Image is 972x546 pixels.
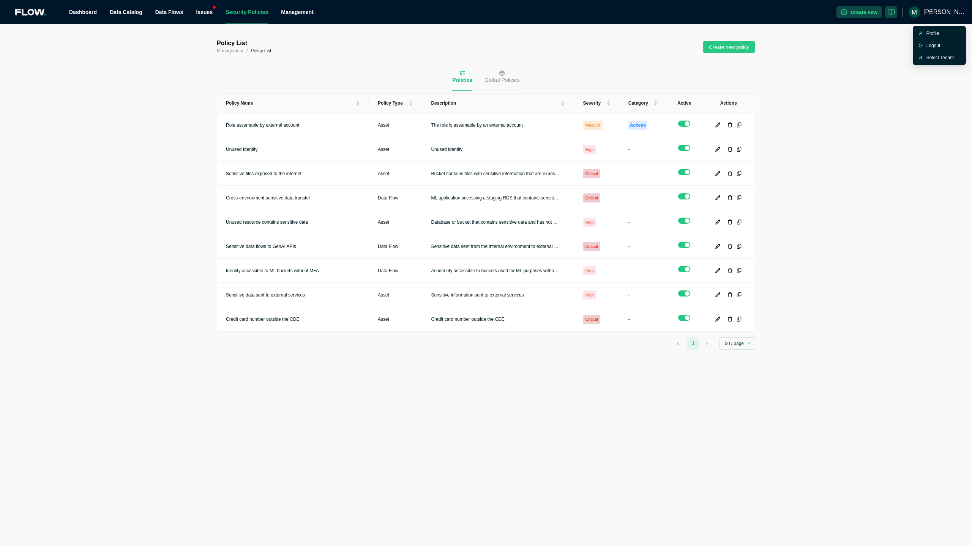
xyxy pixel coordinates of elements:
[583,193,600,202] div: Critical
[619,283,667,307] td: -
[226,316,299,322] div: Credit card number outside the CDE
[452,77,472,83] span: Policies
[226,9,268,15] a: Security Policies
[378,100,407,106] span: Policy Type
[226,122,299,128] div: Role assumable by external account
[217,39,271,47] h2: Policy List
[619,162,667,186] td: -
[926,43,940,48] a: Logout
[701,337,713,350] li: Next Page
[583,242,600,251] div: Critical
[226,243,296,249] div: Sensitive data flows to GenAI APIs
[217,48,243,53] span: Management
[724,338,751,349] input: Page Size
[701,337,713,350] button: right
[619,234,667,259] td: -
[431,219,560,225] span: Database or bucket that contains sensitive data and has not been accessed in the past month
[702,94,755,113] th: Actions
[226,100,354,106] span: Policy Name
[369,94,422,113] th: Policy Type
[574,94,619,113] th: Severity
[431,171,560,177] span: Bucket contains files with sensitive information that are exposed to the internet
[705,342,709,345] span: right
[667,94,702,113] th: Active
[687,337,699,349] a: 1
[431,195,560,201] span: ML application accessing a staging RDS that contains sensitive information
[431,146,462,152] span: Unused identity
[703,41,755,53] button: Create new policy
[619,186,667,210] td: -
[226,219,308,225] div: Unused resource contains sensitive data
[246,47,248,55] li: /
[619,210,667,234] td: -
[719,337,755,350] div: Page Size
[431,122,522,128] span: The role is assumable by an external account
[919,31,923,35] span: user
[583,121,602,130] div: Medium
[69,9,97,15] a: Dashboard
[836,6,882,18] button: Create new
[378,316,389,322] span: Asset
[919,56,923,60] span: user-switch
[226,292,305,298] div: Sensitive data sent to external services
[687,337,699,350] li: 1
[378,292,389,298] span: Asset
[226,146,257,152] div: Unused Identity
[926,30,960,37] div: Profile
[378,268,398,274] span: Data Flow
[431,100,559,106] span: Description
[431,268,560,274] span: An identity accessible to buckets used for ML purposes without Multi Factor Authentication
[583,290,596,300] div: High
[926,54,960,61] div: Select Tenant
[378,219,389,225] span: Asset
[110,9,142,15] a: Data Catalog
[378,243,398,249] span: Data Flow
[619,307,667,331] td: -
[672,337,684,350] li: Previous Page
[378,122,389,128] span: Asset
[583,100,604,106] span: Severity
[484,77,520,83] span: Global Policies
[378,146,389,152] span: Asset
[628,100,652,106] span: Category
[431,292,524,298] span: Sensitive information sent to external services
[628,121,647,130] p: Access
[431,243,560,249] span: Sensitive data sent from the internal environment to external GenAI services
[619,94,667,113] th: Category
[619,259,667,283] td: -
[251,48,271,53] span: Policy List
[217,94,369,113] th: Policy Name
[676,342,680,345] span: left
[378,195,398,201] span: Data Flow
[422,94,574,113] th: Description
[378,171,389,177] span: Asset
[909,6,920,18] img: ACg8ocLksYtgCnoO73KfR4hrC8xeIQLKAGh0gC_k8tIpNL394-QFTg=s96-c
[583,266,596,275] div: High
[583,315,600,324] div: Critical
[226,171,301,177] div: Sensitive files exposed to the internet
[725,338,750,349] span: 50 / page
[672,337,684,350] button: left
[583,218,596,227] div: High
[226,195,310,201] div: Cross-environment sensitive data transfer
[226,268,319,274] div: Identity accessible to ML buckets without MFA
[583,145,596,154] div: High
[431,316,504,322] span: Credit card number outside the CDE
[583,169,600,178] div: Critical
[155,9,183,15] span: Data Flows
[619,137,667,162] td: -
